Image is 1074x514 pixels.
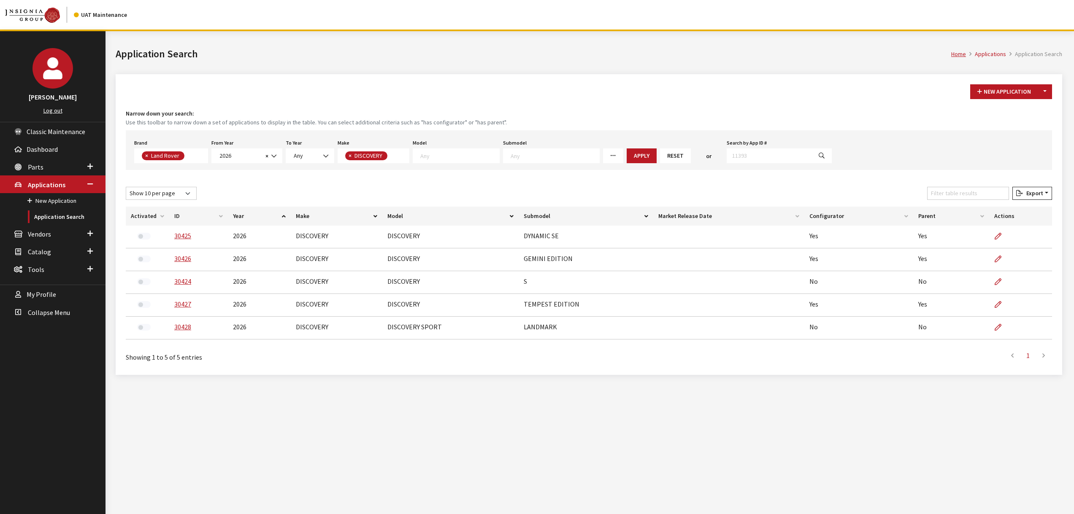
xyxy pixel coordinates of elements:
[134,139,147,147] label: Brand
[126,109,1052,118] h4: Narrow down your search:
[966,50,1006,59] li: Applications
[174,323,191,331] a: 30428
[265,152,268,160] span: ×
[338,139,349,147] label: Make
[126,346,506,362] div: Showing 1 to 5 of 5 entries
[28,248,51,256] span: Catalog
[653,207,804,226] th: Market Release Date: activate to sort column ascending
[28,308,70,317] span: Collapse Menu
[503,139,527,147] label: Submodel
[382,226,519,248] td: DISCOVERY
[32,48,73,89] img: John Swartwout
[519,317,653,339] td: LANDMARK
[150,152,181,159] span: Land Rover
[913,271,989,294] td: No
[382,248,519,271] td: DISCOVERY
[291,151,329,160] span: Any
[1006,50,1062,59] li: Application Search
[913,294,989,317] td: Yes
[211,148,282,163] span: 2026
[804,248,914,271] td: Yes
[994,294,1009,315] a: Edit Application
[913,226,989,248] td: Yes
[804,271,914,294] td: No
[28,265,44,274] span: Tools
[660,148,691,163] button: Reset
[927,187,1009,200] input: Filter table results
[354,152,384,159] span: DISCOVERY
[804,207,914,226] th: Configurator: activate to sort column ascending
[169,207,228,226] th: ID: activate to sort column ascending
[217,151,263,160] span: 2026
[174,277,191,285] a: 30424
[228,317,290,339] td: 2026
[174,300,191,308] a: 30427
[519,271,653,294] td: S
[511,152,599,159] textarea: Search
[804,294,914,317] td: Yes
[1012,187,1052,200] button: Export
[970,84,1038,99] button: New Application
[519,294,653,317] td: TEMPEST EDITION
[286,139,302,147] label: To Year
[291,248,382,271] td: DISCOVERY
[27,127,85,136] span: Classic Maintenance
[804,226,914,248] td: Yes
[211,139,233,147] label: From Year
[174,231,191,240] a: 30425
[291,317,382,339] td: DISCOVERY
[228,207,290,226] th: Year: activate to sort column ascending
[913,317,989,339] td: No
[382,317,519,339] td: DISCOVERY SPORT
[519,248,653,271] td: GEMINI EDITION
[28,230,51,238] span: Vendors
[142,151,184,160] li: Land Rover
[291,207,382,226] th: Make: activate to sort column ascending
[263,151,268,161] button: Remove all items
[142,151,150,160] button: Remove item
[187,153,191,160] textarea: Search
[174,254,191,263] a: 30426
[519,207,653,226] th: Submodel: activate to sort column ascending
[126,207,169,226] th: Activated: activate to sort column ascending
[294,152,303,159] span: Any
[228,226,290,248] td: 2026
[804,317,914,339] td: No
[291,294,382,317] td: DISCOVERY
[951,50,966,58] a: Home
[291,271,382,294] td: DISCOVERY
[1023,189,1043,197] span: Export
[228,248,290,271] td: 2026
[8,92,97,102] h3: [PERSON_NAME]
[27,145,58,153] span: Dashboard
[28,163,43,171] span: Parts
[228,294,290,317] td: 2026
[126,118,1052,127] small: Use this toolbar to narrow down a set of applications to display in the table. You can select add...
[994,317,1009,338] a: Edit Application
[291,226,382,248] td: DISCOVERY
[413,139,427,147] label: Model
[228,271,290,294] td: 2026
[345,151,354,160] button: Remove item
[5,7,74,23] a: Insignia Group logo
[382,294,519,317] td: DISCOVERY
[420,152,499,159] textarea: Search
[116,46,951,62] h1: Application Search
[994,226,1009,247] a: Edit Application
[706,152,711,161] span: or
[27,291,56,299] span: My Profile
[382,271,519,294] td: DISCOVERY
[913,207,989,226] th: Parent: activate to sort column ascending
[382,207,519,226] th: Model: activate to sort column ascending
[28,180,65,189] span: Applications
[345,151,387,160] li: DISCOVERY
[349,152,352,159] span: ×
[994,271,1009,292] a: Edit Application
[390,153,394,160] textarea: Search
[989,207,1052,226] th: Actions
[1020,347,1036,364] a: 1
[5,8,60,23] img: Catalog Maintenance
[145,152,148,159] span: ×
[286,148,334,163] span: Any
[994,248,1009,269] a: Edit Application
